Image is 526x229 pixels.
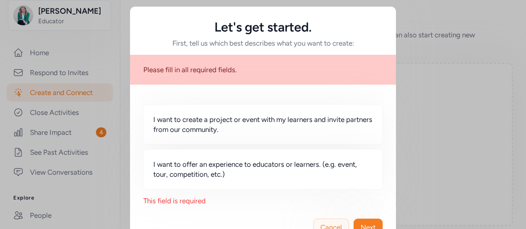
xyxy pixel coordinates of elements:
[143,196,383,206] div: This field is required
[143,38,383,48] h6: First, tell us which best describes what you want to create:
[143,20,383,35] h5: Let's get started.
[153,114,373,134] span: I want to create a project or event with my learners and invite partners from our community.
[153,159,373,179] span: I want to offer an experience to educators or learners. (e.g. event, tour, competition, etc.)
[130,55,396,85] div: Please fill in all required fields.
